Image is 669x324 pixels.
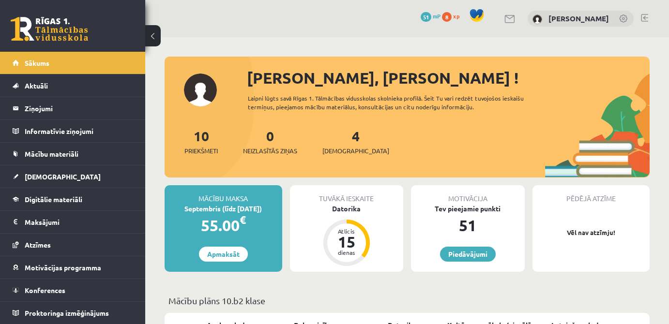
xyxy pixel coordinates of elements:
a: Digitālie materiāli [13,188,133,210]
a: Datorika Atlicis 15 dienas [290,204,404,267]
a: Informatīvie ziņojumi [13,120,133,142]
img: Artūrs Reinis Valters [532,15,542,24]
legend: Ziņojumi [25,97,133,119]
div: 51 [411,214,525,237]
span: Konferences [25,286,65,295]
a: Atzīmes [13,234,133,256]
a: 0Neizlasītās ziņas [243,127,297,156]
span: € [240,213,246,227]
a: Konferences [13,279,133,301]
a: Proktoringa izmēģinājums [13,302,133,324]
span: Neizlasītās ziņas [243,146,297,156]
div: Laipni lūgts savā Rīgas 1. Tālmācības vidusskolas skolnieka profilā. Šeit Tu vari redzēt tuvojošo... [248,94,539,111]
div: Tev pieejamie punkti [411,204,525,214]
div: [PERSON_NAME], [PERSON_NAME] ! [247,66,650,89]
a: Rīgas 1. Tālmācības vidusskola [11,17,88,41]
p: Mācību plāns 10.b2 klase [168,294,646,307]
span: Digitālie materiāli [25,195,82,204]
span: 8 [442,12,452,22]
div: Pēdējā atzīme [532,185,650,204]
div: 15 [332,234,361,250]
a: 10Priekšmeti [184,127,218,156]
a: Aktuāli [13,74,133,97]
span: Proktoringa izmēģinājums [25,309,109,317]
a: Piedāvājumi [440,247,496,262]
span: [DEMOGRAPHIC_DATA] [25,172,101,181]
a: Motivācijas programma [13,256,133,279]
a: 8 xp [442,12,464,20]
div: Mācību maksa [165,185,282,204]
span: Motivācijas programma [25,263,101,272]
a: [PERSON_NAME] [548,14,609,23]
a: [DEMOGRAPHIC_DATA] [13,165,133,188]
div: Septembris (līdz [DATE]) [165,204,282,214]
legend: Informatīvie ziņojumi [25,120,133,142]
div: Motivācija [411,185,525,204]
a: Sākums [13,52,133,74]
a: Mācību materiāli [13,143,133,165]
span: mP [433,12,441,20]
p: Vēl nav atzīmju! [537,228,645,237]
span: [DEMOGRAPHIC_DATA] [322,146,389,156]
span: Sākums [25,59,49,67]
div: Atlicis [332,228,361,234]
div: Tuvākā ieskaite [290,185,404,204]
a: 51 mP [421,12,441,20]
a: Maksājumi [13,211,133,233]
span: Priekšmeti [184,146,218,156]
div: dienas [332,250,361,255]
span: Atzīmes [25,240,51,249]
span: Aktuāli [25,81,48,90]
div: 55.00 [165,214,282,237]
div: Datorika [290,204,404,214]
a: Ziņojumi [13,97,133,119]
span: 51 [421,12,431,22]
span: xp [453,12,459,20]
legend: Maksājumi [25,211,133,233]
a: 4[DEMOGRAPHIC_DATA] [322,127,389,156]
a: Apmaksāt [199,247,248,262]
span: Mācību materiāli [25,149,78,158]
